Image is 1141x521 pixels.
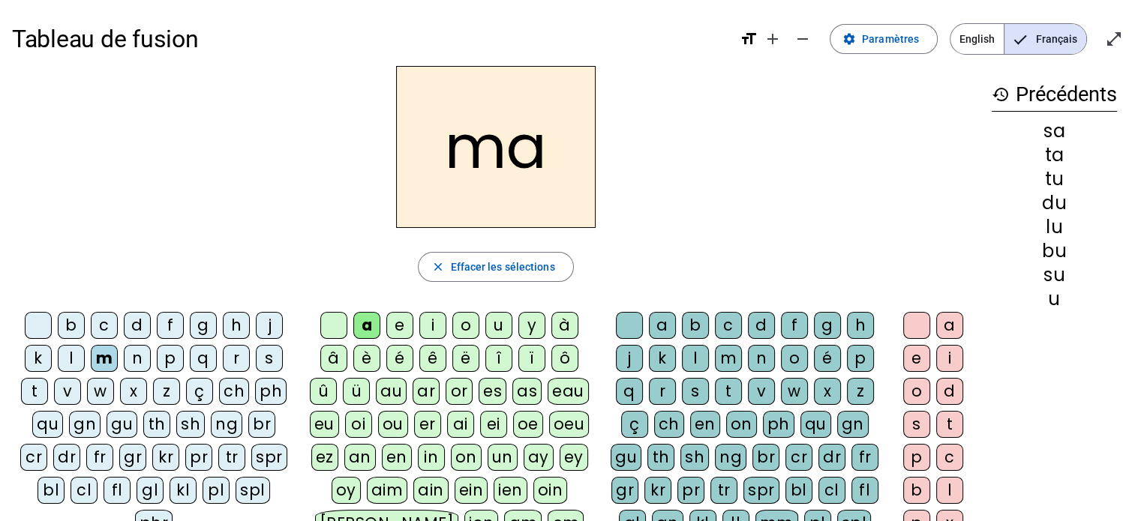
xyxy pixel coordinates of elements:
[447,411,474,438] div: ai
[488,444,518,471] div: un
[644,477,671,504] div: kr
[91,312,118,339] div: c
[715,345,742,372] div: m
[143,411,170,438] div: th
[830,24,938,54] button: Paramètres
[446,378,473,405] div: or
[903,345,930,372] div: e
[800,411,831,438] div: qu
[419,312,446,339] div: i
[748,312,775,339] div: d
[396,66,596,228] h2: ma
[157,345,184,372] div: p
[382,444,412,471] div: en
[794,30,812,48] mat-icon: remove
[513,411,543,438] div: oe
[992,218,1117,236] div: lu
[1105,30,1123,48] mat-icon: open_in_full
[203,477,230,504] div: pl
[748,378,775,405] div: v
[485,345,512,372] div: î
[256,345,283,372] div: s
[190,345,217,372] div: q
[936,411,963,438] div: t
[58,345,85,372] div: l
[548,378,589,405] div: eau
[992,170,1117,188] div: tu
[740,30,758,48] mat-icon: format_size
[748,345,775,372] div: n
[236,477,270,504] div: spl
[152,444,179,471] div: kr
[153,378,180,405] div: z
[418,252,573,282] button: Effacer les sélections
[1004,24,1086,54] span: Français
[814,378,841,405] div: x
[87,378,114,405] div: w
[903,444,930,471] div: p
[38,477,65,504] div: bl
[353,345,380,372] div: è
[752,444,779,471] div: br
[992,266,1117,284] div: su
[715,378,742,405] div: t
[157,312,184,339] div: f
[518,312,545,339] div: y
[847,312,874,339] div: h
[58,312,85,339] div: b
[107,411,137,438] div: gu
[847,345,874,372] div: p
[119,444,146,471] div: gr
[677,477,704,504] div: pr
[781,345,808,372] div: o
[223,345,250,372] div: r
[851,477,878,504] div: fl
[649,378,676,405] div: r
[611,477,638,504] div: gr
[647,444,674,471] div: th
[764,30,782,48] mat-icon: add
[992,194,1117,212] div: du
[616,345,643,372] div: j
[186,378,213,405] div: ç
[616,378,643,405] div: q
[343,378,370,405] div: ü
[71,477,98,504] div: cl
[137,477,164,504] div: gl
[743,477,779,504] div: spr
[842,32,856,46] mat-icon: settings
[353,312,380,339] div: a
[124,345,151,372] div: n
[485,312,512,339] div: u
[251,444,287,471] div: spr
[851,444,878,471] div: fr
[431,260,444,274] mat-icon: close
[950,23,1087,55] mat-button-toggle-group: Language selection
[785,444,812,471] div: cr
[785,477,812,504] div: bl
[418,444,445,471] div: in
[479,378,506,405] div: es
[518,345,545,372] div: ï
[1099,24,1129,54] button: Entrer en plein écran
[12,15,728,63] h1: Tableau de fusion
[903,378,930,405] div: o
[413,477,449,504] div: ain
[248,411,275,438] div: br
[936,312,963,339] div: a
[950,24,1004,54] span: English
[682,378,709,405] div: s
[25,345,52,372] div: k
[551,345,578,372] div: ô
[814,345,841,372] div: é
[936,477,963,504] div: l
[781,378,808,405] div: w
[452,312,479,339] div: o
[936,345,963,372] div: i
[414,411,441,438] div: er
[223,312,250,339] div: h
[452,345,479,372] div: ë
[32,411,63,438] div: qu
[992,78,1117,112] h3: Précédents
[992,146,1117,164] div: ta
